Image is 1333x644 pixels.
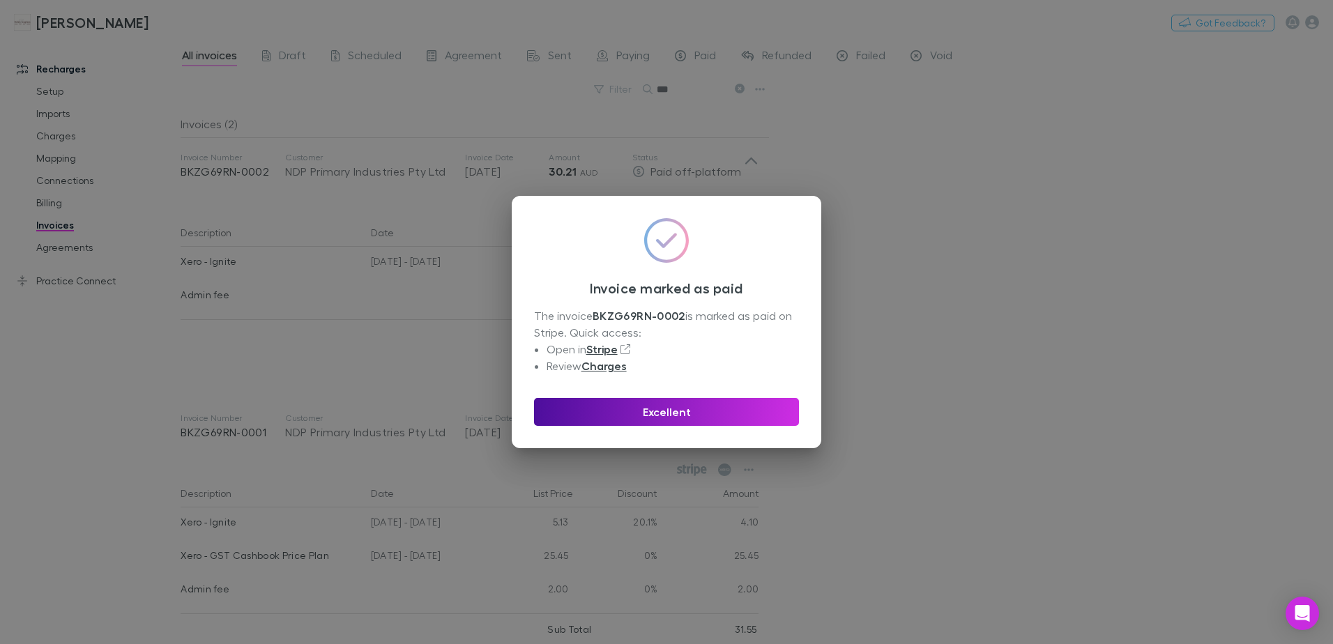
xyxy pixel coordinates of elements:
button: Excellent [534,398,799,426]
a: Charges [581,359,627,373]
strong: BKZG69RN-0002 [593,309,685,323]
div: The invoice is marked as paid on Stripe. Quick access: [534,307,799,374]
li: Review [547,358,799,374]
li: Open in [547,341,799,358]
img: GradientCheckmarkIcon.svg [644,218,689,263]
div: Open Intercom Messenger [1286,597,1319,630]
a: Stripe [586,342,618,356]
h3: Invoice marked as paid [534,279,799,296]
